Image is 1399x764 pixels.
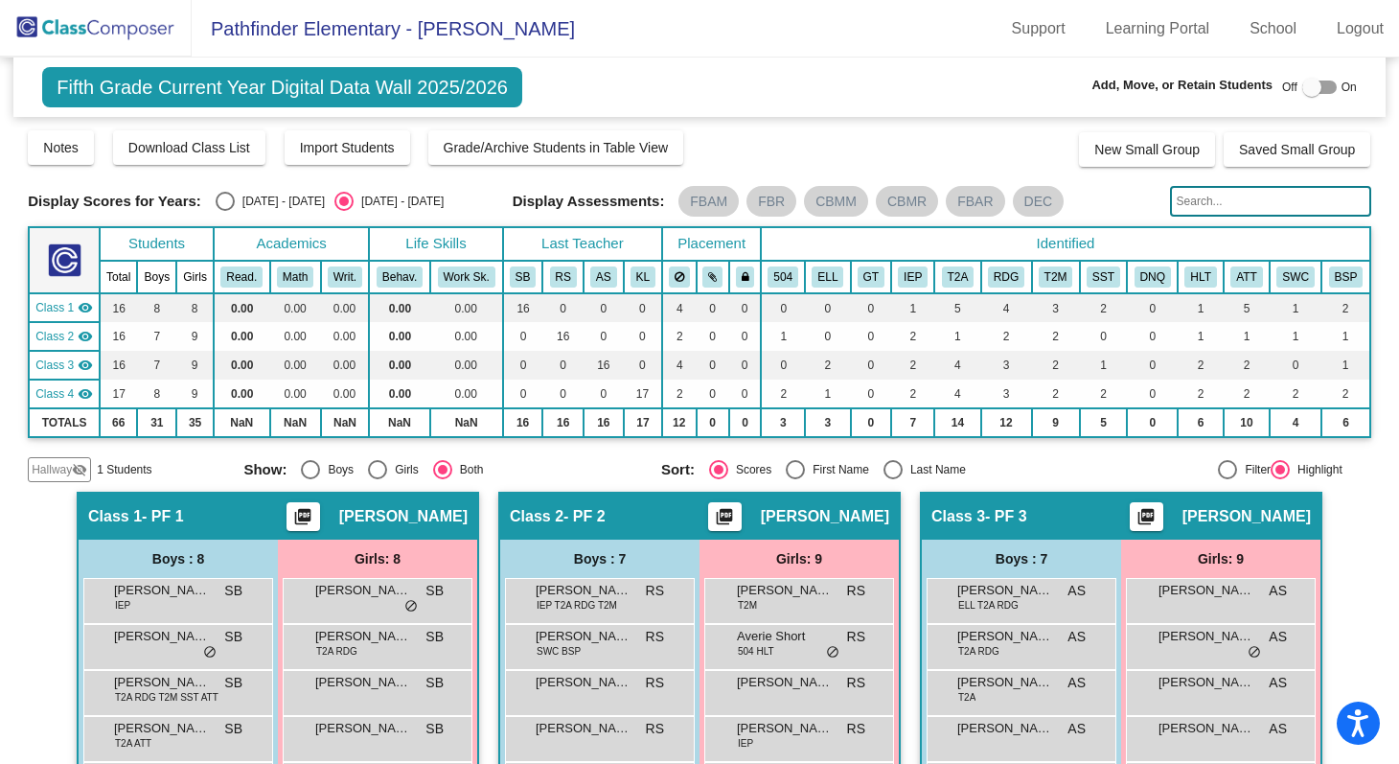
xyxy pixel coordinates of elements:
[35,299,74,316] span: Class 1
[988,266,1024,288] button: RDG
[934,380,980,408] td: 4
[646,581,664,601] span: RS
[1127,351,1178,380] td: 0
[1127,380,1178,408] td: 0
[220,266,263,288] button: Read.
[563,507,606,526] span: - PF 2
[321,380,370,408] td: 0.00
[1127,293,1178,322] td: 0
[1080,293,1128,322] td: 2
[321,322,370,351] td: 0.00
[1321,351,1369,380] td: 1
[214,351,270,380] td: 0.00
[430,408,503,437] td: NaN
[137,293,176,322] td: 8
[761,380,805,408] td: 2
[142,507,184,526] span: - PF 1
[624,380,662,408] td: 17
[214,227,369,261] th: Academics
[957,581,1053,600] span: [PERSON_NAME]
[729,380,761,408] td: 0
[224,581,242,601] span: SB
[805,351,850,380] td: 2
[697,322,729,351] td: 0
[1270,408,1321,437] td: 4
[946,186,1004,217] mat-chip: FBAR
[287,502,320,531] button: Print Students Details
[1270,380,1321,408] td: 2
[662,380,696,408] td: 2
[176,380,214,408] td: 9
[934,408,980,437] td: 14
[761,351,805,380] td: 0
[1234,13,1312,44] a: School
[631,266,655,288] button: KL
[369,322,429,351] td: 0.00
[997,13,1081,44] a: Support
[428,130,684,165] button: Grade/Archive Students in Table View
[1127,322,1178,351] td: 0
[1224,408,1270,437] td: 10
[738,598,757,613] span: T2M
[1178,293,1224,322] td: 1
[737,581,833,600] span: [PERSON_NAME]
[1087,266,1120,288] button: SST
[503,408,543,437] td: 16
[42,67,522,107] span: Fifth Grade Current Year Digital Data Wall 2025/2026
[29,351,100,380] td: Ashley Schultz - PF 3
[662,227,761,261] th: Placement
[321,408,370,437] td: NaN
[805,293,850,322] td: 0
[100,293,137,322] td: 16
[931,507,985,526] span: Class 3
[1032,322,1080,351] td: 2
[137,261,176,293] th: Boys
[29,408,100,437] td: TOTALS
[1321,408,1369,437] td: 6
[1032,380,1080,408] td: 2
[851,380,891,408] td: 0
[761,408,805,437] td: 3
[1224,132,1370,167] button: Saved Small Group
[934,261,980,293] th: Tier 2A Reading Intervention at some point in the 2024-25 school year
[503,227,662,261] th: Last Teacher
[1178,408,1224,437] td: 6
[339,507,468,526] span: [PERSON_NAME]
[805,322,850,351] td: 0
[43,140,79,155] span: Notes
[1321,322,1369,351] td: 1
[1224,351,1270,380] td: 2
[285,130,410,165] button: Import Students
[1224,322,1270,351] td: 1
[708,502,742,531] button: Print Students Details
[1321,380,1369,408] td: 2
[729,351,761,380] td: 0
[1178,351,1224,380] td: 2
[624,261,662,293] th: Kasey Lewis
[1080,261,1128,293] th: SST Process was initiated or continued this year
[1269,581,1287,601] span: AS
[425,627,444,647] span: SB
[1080,322,1128,351] td: 0
[243,460,646,479] mat-radio-group: Select an option
[1091,76,1273,95] span: Add, Move, or Retain Students
[1127,261,1178,293] th: Considered for SpEd (did not qualify)
[1321,293,1369,322] td: 2
[1080,408,1128,437] td: 5
[72,462,87,477] mat-icon: visibility_off
[35,328,74,345] span: Class 2
[934,322,980,351] td: 1
[713,507,736,534] mat-icon: picture_as_pdf
[805,408,850,437] td: 3
[542,380,583,408] td: 0
[1270,261,1321,293] th: Saw Social Worker or Counselor in 2024-25 school year
[503,293,543,322] td: 16
[661,460,1064,479] mat-radio-group: Select an option
[699,540,899,578] div: Girls: 9
[804,186,868,217] mat-chip: CBMM
[321,293,370,322] td: 0.00
[1067,627,1086,647] span: AS
[1032,293,1080,322] td: 3
[513,193,665,210] span: Display Assessments:
[624,293,662,322] td: 0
